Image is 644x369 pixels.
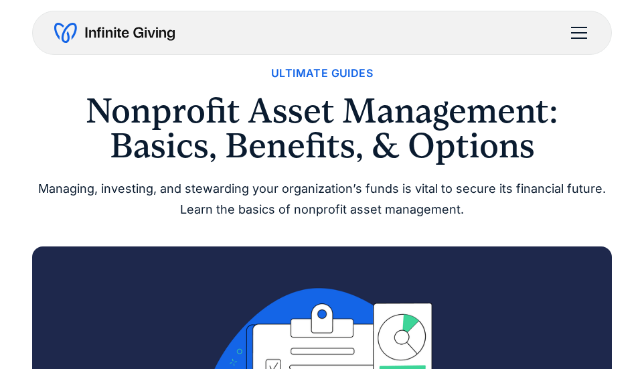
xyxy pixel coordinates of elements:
[563,17,590,49] div: menu
[32,93,612,163] h1: Nonprofit Asset Management: Basics, Benefits, & Options
[32,179,612,220] div: Managing, investing, and stewarding your organization’s funds is vital to secure its financial fu...
[54,22,175,44] a: home
[271,64,373,82] a: Ultimate Guides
